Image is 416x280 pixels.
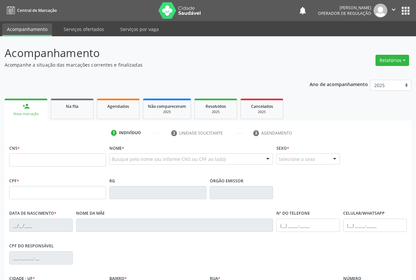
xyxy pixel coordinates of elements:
div: 2025 [245,109,278,114]
a: Acompanhamento [2,23,52,36]
button: apps [400,5,411,16]
button:  [387,4,400,17]
input: (__) _____-_____ [343,219,407,232]
p: Acompanhe a situação das marcações correntes e finalizadas [5,61,290,68]
label: CPF [9,176,19,186]
div: Nova marcação [9,111,43,116]
label: Nome da mãe [76,208,105,219]
span: Cancelados [251,104,273,109]
label: Celular/WhatsApp [343,208,385,219]
label: CPF do responsável [9,241,54,251]
span: Não compareceram [148,104,186,109]
span: Selecione o sexo [279,156,315,163]
img: img [374,4,387,17]
div: Indivíduo [119,130,141,136]
button: notifications [298,6,307,15]
span: Na fila [66,104,78,109]
label: Nº do Telefone [276,208,310,219]
div: [PERSON_NAME] [318,5,371,11]
div: 2025 [148,109,186,114]
button: Relatórios [375,55,409,66]
span: Operador de regulação [318,11,371,16]
label: CNS [9,143,20,153]
i:  [390,6,397,13]
div: 2025 [199,109,232,114]
label: Data de nascimento [9,208,56,219]
span: Central de Marcação [17,8,57,13]
label: Nome [109,143,124,153]
label: RG [109,176,115,186]
a: Serviços por vaga [116,23,163,35]
a: Serviços ofertados [59,23,109,35]
a: Central de Marcação [5,5,57,16]
label: Órgão emissor [210,176,243,186]
span: Agendados [107,104,129,109]
p: Acompanhamento [5,45,290,61]
input: (__) _____-_____ [276,219,340,232]
p: Ano de acompanhamento [310,80,368,88]
span: Busque pelo nome (ou informe CNS ou CPF ao lado) [112,156,226,163]
label: Sexo [276,143,289,153]
input: __/__/____ [9,219,73,232]
div: person_add [22,103,30,110]
span: Resolvidos [206,104,226,109]
input: ___.___.___-__ [9,251,73,264]
div: 1 [111,130,117,136]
